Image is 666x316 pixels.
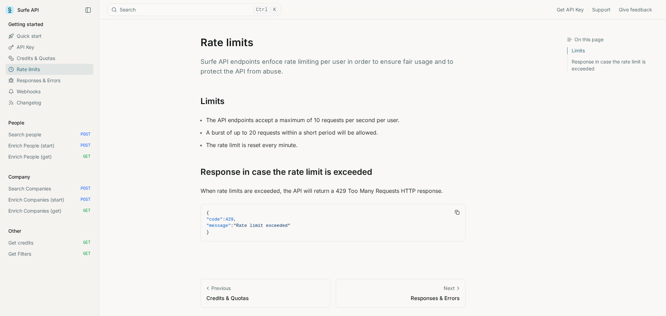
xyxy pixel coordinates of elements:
h3: On this page [567,36,660,43]
a: NextResponses & Errors [336,279,466,308]
button: Collapse Sidebar [83,5,93,15]
a: Webhooks [6,86,93,97]
a: Get credits GET [6,237,93,248]
p: Surfe API endpoints enfoce rate limiting per user in order to ensure fair usage and to protect th... [200,57,466,76]
span: : [223,217,225,222]
a: Get API Key [557,6,584,13]
a: Search Companies POST [6,183,93,194]
a: Credits & Quotas [6,53,93,64]
a: Give feedback [619,6,652,13]
span: GET [83,240,91,246]
span: "message" [206,223,231,228]
p: When rate limits are exceeded, the API will return a 429 Too Many Requests HTTP response. [200,186,466,196]
a: Limits [200,96,224,107]
span: GET [83,208,91,214]
span: { [206,210,209,215]
p: Other [6,228,24,234]
a: Rate limits [6,64,93,75]
span: POST [80,197,91,203]
span: "Rate limit exceeded" [233,223,290,228]
p: Credits & Quotas [206,294,324,302]
span: : [231,223,233,228]
span: POST [80,143,91,148]
li: The API endpoints accept a maximum of 10 requests per second per user. [206,115,466,125]
a: Enrich Companies (get) GET [6,205,93,216]
span: 429 [225,217,233,222]
a: PreviousCredits & Quotas [200,279,330,308]
kbd: K [271,6,279,14]
a: Search people POST [6,129,93,140]
a: Quick start [6,31,93,42]
button: Copy Text [452,207,462,217]
a: Surfe API [6,5,39,15]
a: Response in case the rate limit is exceeded [200,166,372,178]
h1: Rate limits [200,36,466,49]
span: POST [80,132,91,137]
span: GET [83,251,91,257]
a: Support [592,6,610,13]
a: Enrich Companies (start) POST [6,194,93,205]
p: Previous [211,285,231,292]
li: A burst of up to 20 requests within a short period will be allowed. [206,128,466,137]
button: SearchCtrlK [108,3,281,16]
p: People [6,119,27,126]
kbd: Ctrl [254,6,270,14]
p: Next [444,285,455,292]
p: Responses & Errors [342,294,460,302]
span: "code" [206,217,223,222]
span: , [233,217,236,222]
li: The rate limit is reset every minute. [206,140,466,150]
a: Changelog [6,97,93,108]
a: Enrich People (start) POST [6,140,93,151]
span: } [206,230,209,235]
p: Company [6,173,33,180]
a: Get Filters GET [6,248,93,259]
a: Response in case the rate limit is exceeded [567,56,660,72]
a: Limits [567,47,660,56]
p: Getting started [6,21,46,28]
a: Enrich People (get) GET [6,151,93,162]
span: POST [80,186,91,191]
a: Responses & Errors [6,75,93,86]
span: GET [83,154,91,160]
a: API Key [6,42,93,53]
